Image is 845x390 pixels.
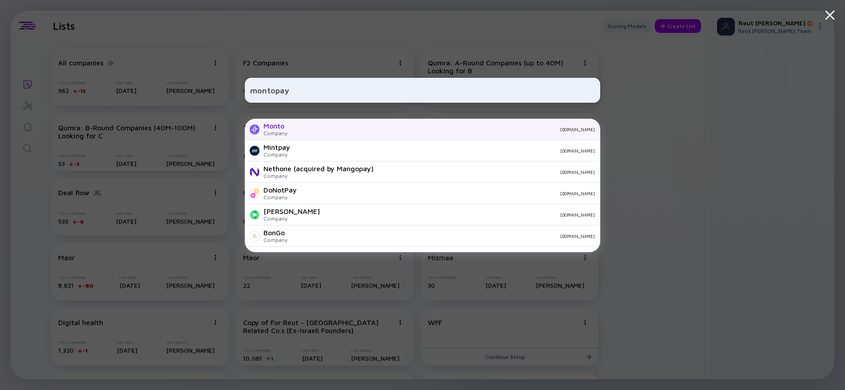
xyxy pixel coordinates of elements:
div: Company [263,215,320,222]
div: DoNotPay [263,186,297,194]
div: [DOMAIN_NAME] [304,191,595,196]
input: Search Company or Investor... [250,82,595,98]
div: [PERSON_NAME] [263,207,320,215]
div: MonoPayments [263,250,314,258]
div: Company [263,130,287,137]
div: Company [263,151,290,158]
div: [DOMAIN_NAME] [295,127,595,132]
div: [DOMAIN_NAME] [295,233,595,239]
div: Company [263,173,374,179]
div: Company [263,237,287,243]
div: Company [263,194,297,201]
div: [DOMAIN_NAME] [327,212,595,217]
div: Mintpay [263,143,290,151]
div: [DOMAIN_NAME] [297,148,595,153]
div: [DOMAIN_NAME] [381,169,595,175]
div: BonGo [263,229,287,237]
div: Nethone (acquired by Mangopay) [263,165,374,173]
div: Monto [263,122,287,130]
